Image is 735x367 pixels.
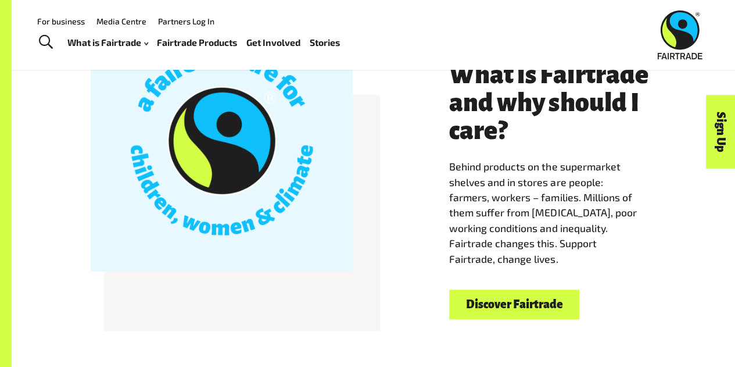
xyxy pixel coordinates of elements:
[310,34,340,51] a: Stories
[658,10,702,59] img: Fairtrade Australia New Zealand logo
[96,16,146,26] a: Media Centre
[449,290,579,319] a: Discover Fairtrade
[31,28,60,57] a: Toggle Search
[449,160,636,265] span: Behind products on the supermarket shelves and in stores are people: farmers, workers – families....
[449,62,656,145] h3: What is Fairtrade and why should I care?
[37,16,85,26] a: For business
[67,34,148,51] a: What is Fairtrade
[157,34,237,51] a: Fairtrade Products
[246,34,300,51] a: Get Involved
[158,16,214,26] a: Partners Log In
